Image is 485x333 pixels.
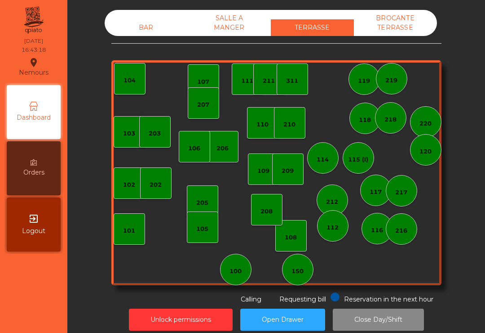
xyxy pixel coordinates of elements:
[282,166,294,175] div: 209
[241,295,261,303] span: Calling
[28,213,39,224] i: exit_to_app
[285,233,297,242] div: 108
[123,129,135,138] div: 103
[241,76,253,85] div: 111
[105,19,188,36] div: BAR
[196,225,208,234] div: 105
[22,46,46,54] div: 16:43:18
[19,56,48,78] div: Nemours
[257,166,269,175] div: 109
[384,115,397,124] div: 218
[22,4,44,36] img: qpiato
[395,188,407,197] div: 217
[263,76,275,85] div: 211
[188,10,271,36] div: SALLE A MANGER
[260,207,273,216] div: 208
[348,155,368,164] div: 115 (I)
[216,144,229,153] div: 206
[188,144,200,153] div: 106
[371,226,383,235] div: 116
[279,295,326,303] span: Requesting bill
[23,168,44,177] span: Orders
[123,226,135,235] div: 101
[150,180,162,189] div: 202
[149,129,161,138] div: 203
[196,198,208,207] div: 205
[358,76,370,85] div: 119
[129,309,233,331] button: Unlock permissions
[286,76,298,85] div: 311
[283,120,295,129] div: 210
[123,180,135,189] div: 102
[354,10,437,36] div: BROCANTE TERRASSE
[271,19,354,36] div: TERRASSE
[317,155,329,164] div: 114
[28,57,39,68] i: location_on
[419,119,432,128] div: 220
[291,267,304,276] div: 150
[22,226,45,236] span: Logout
[123,76,136,85] div: 104
[326,223,339,232] div: 112
[256,120,269,129] div: 110
[326,198,338,207] div: 212
[385,76,397,85] div: 219
[240,309,325,331] button: Open Drawer
[24,37,43,45] div: [DATE]
[333,309,424,331] button: Close Day/Shift
[17,113,51,122] span: Dashboard
[395,226,407,235] div: 216
[197,100,209,109] div: 207
[370,188,382,197] div: 117
[359,116,371,125] div: 118
[419,147,432,156] div: 120
[197,77,209,86] div: 107
[344,295,433,303] span: Reservation in the next hour
[229,267,242,276] div: 100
